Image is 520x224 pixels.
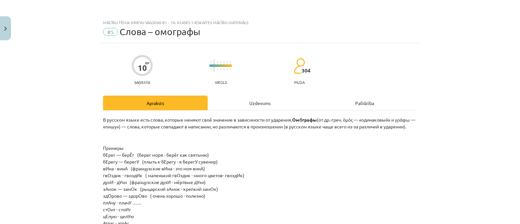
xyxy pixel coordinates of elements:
div: Mācību tēma: Krievu valodas b1 - 10. klases 1.ieskaites mācību materiāls [103,20,417,25]
span: XP [145,61,149,65]
div: Palīdzība [312,96,417,110]
p: Saņemsi [132,80,153,85]
img: icon-close-lesson-0947bae3869378f0d4975bcd49f059093ad1ed9edebbc8119c70593378902aed.svg [4,27,7,31]
img: icon-short-line-57e1e144782c952c97e751825c79c345078a6d821885a25fce030b3d8c18986b.svg [217,61,218,63]
img: icon-long-line-d9ea69661e0d244f92f715978eff75569469978d946b2353a9bb055b3ed8787d.svg [214,59,214,72]
p: Viegls [215,80,227,85]
span: 304 [302,68,310,73]
div: Apraksts [103,96,208,110]
div: 10 [138,63,147,72]
img: icon-short-line-57e1e144782c952c97e751825c79c345078a6d821885a25fce030b3d8c18986b.svg [220,61,221,63]
img: icon-short-line-57e1e144782c952c97e751825c79c345078a6d821885a25fce030b3d8c18986b.svg [227,69,227,70]
img: icon-short-line-57e1e144782c952c97e751825c79c345078a6d821885a25fce030b3d8c18986b.svg [217,69,218,70]
p: pilda [294,80,305,85]
img: icon-short-line-57e1e144782c952c97e751825c79c345078a6d821885a25fce030b3d8c18986b.svg [227,61,227,63]
img: icon-short-line-57e1e144782c952c97e751825c79c345078a6d821885a25fce030b3d8c18986b.svg [230,69,231,70]
img: icon-short-line-57e1e144782c952c97e751825c79c345078a6d821885a25fce030b3d8c18986b.svg [230,61,231,63]
div: Uzdevums [208,96,312,110]
span: #5 [103,28,118,36]
span: Слова – омографы [120,26,200,37]
strong: Омо́графы [292,117,317,123]
p: В русском языке есть слова, которые меняют своё значение в зависимости от ударения. (от др.-греч.... [103,116,417,130]
img: icon-short-line-57e1e144782c952c97e751825c79c345078a6d821885a25fce030b3d8c18986b.svg [220,69,221,70]
img: students-c634bb4e5e11cddfef0936a35e636f08e4e9abd3cc4e673bd6f9a4125e45ecb1.svg [293,58,305,74]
